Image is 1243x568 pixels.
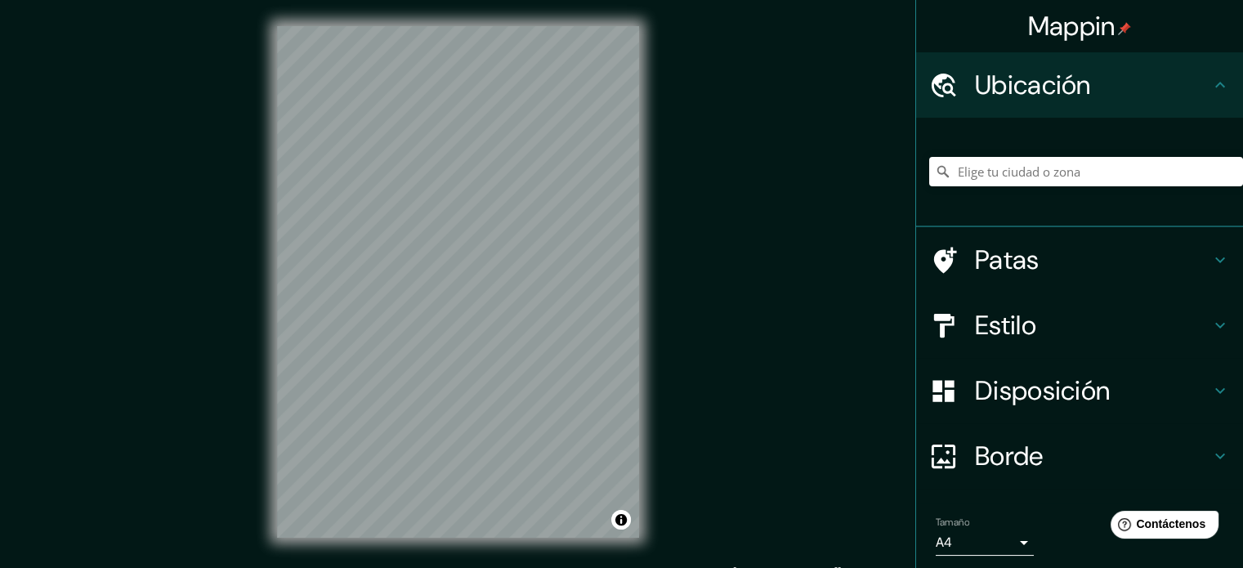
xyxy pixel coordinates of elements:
font: Patas [975,243,1040,277]
font: Estilo [975,308,1036,342]
div: Disposición [916,358,1243,423]
canvas: Mapa [277,26,639,538]
font: Mappin [1028,9,1116,43]
input: Elige tu ciudad o zona [929,157,1243,186]
div: Estilo [916,293,1243,358]
div: Patas [916,227,1243,293]
div: A4 [936,530,1034,556]
div: Borde [916,423,1243,489]
font: Disposición [975,373,1110,408]
font: Ubicación [975,68,1091,102]
img: pin-icon.png [1118,22,1131,35]
div: Ubicación [916,52,1243,118]
button: Activar o desactivar atribución [611,510,631,530]
iframe: Lanzador de widgets de ayuda [1098,504,1225,550]
font: A4 [936,534,952,551]
font: Tamaño [936,516,969,529]
font: Borde [975,439,1044,473]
